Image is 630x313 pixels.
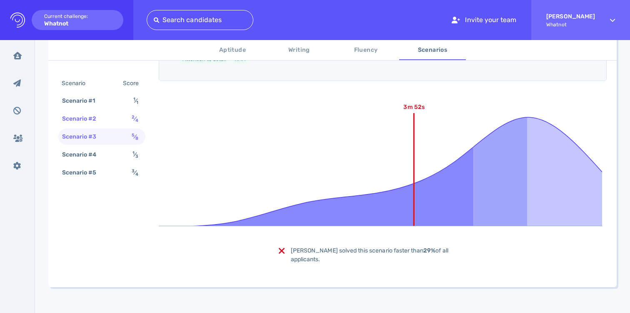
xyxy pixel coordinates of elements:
[132,150,135,156] sup: 1
[135,154,138,159] sub: 3
[132,169,138,176] span: ⁄
[60,77,95,89] div: Scenario
[204,45,261,56] span: Aptitude
[60,131,107,143] div: Scenario #3
[60,149,107,161] div: Scenario #4
[135,136,138,141] sub: 8
[404,103,425,111] text: 3m 52s
[546,22,595,28] span: Whatnot
[135,118,138,123] sub: 4
[121,77,144,89] div: Score
[132,132,135,138] sup: 5
[546,13,595,20] strong: [PERSON_NAME]
[271,45,327,56] span: Writing
[423,247,435,254] b: 29%
[133,97,138,104] span: ⁄
[136,100,138,105] sub: 1
[132,168,135,174] sup: 3
[135,172,138,177] sub: 4
[60,95,105,107] div: Scenario #1
[132,151,138,158] span: ⁄
[132,114,135,120] sup: 2
[133,96,135,102] sup: 1
[60,167,107,179] div: Scenario #5
[60,113,107,125] div: Scenario #2
[337,45,394,56] span: Fluency
[291,247,448,263] span: [PERSON_NAME] solved this scenario faster than of all applicants.
[132,133,138,140] span: ⁄
[404,45,461,56] span: Scenarios
[132,115,138,122] span: ⁄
